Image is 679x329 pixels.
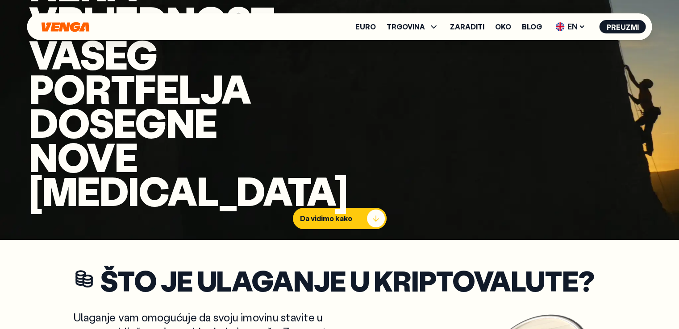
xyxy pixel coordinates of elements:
[607,22,639,32] font: Preuzmi
[553,20,589,34] span: EN
[355,22,376,31] font: Euro
[300,214,352,223] font: Da vidimo kako
[355,23,376,30] a: Euro
[41,22,91,32] svg: Dom
[495,23,511,30] a: Oko
[495,22,511,31] font: Oko
[522,22,542,31] font: Blog
[100,262,595,299] font: Što je ulaganje u kriptovalute?
[450,23,484,30] a: Zaraditi
[450,22,484,31] font: Zaraditi
[387,21,439,32] span: TRGOVINA
[522,23,542,30] a: Blog
[293,208,387,229] button: Da vidimo kako
[567,21,578,32] font: EN
[556,22,565,31] img: zastava-UK
[387,22,425,31] font: TRGOVINA
[600,20,646,33] button: Preuzmi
